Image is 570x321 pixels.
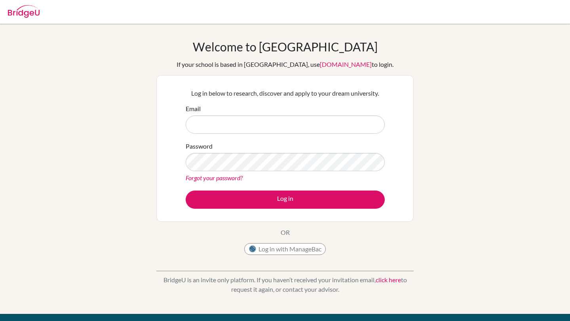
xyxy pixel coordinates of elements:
label: Email [186,104,201,113]
h1: Welcome to [GEOGRAPHIC_DATA] [193,40,378,54]
button: Log in with ManageBac [244,243,326,255]
button: Log in [186,191,385,209]
div: If your school is based in [GEOGRAPHIC_DATA], use to login. [177,60,393,69]
label: Password [186,142,213,151]
img: Bridge-U [8,5,40,18]
a: Forgot your password? [186,174,243,181]
p: BridgeU is an invite only platform. If you haven’t received your invitation email, to request it ... [156,275,414,294]
a: [DOMAIN_NAME] [320,60,372,68]
p: Log in below to research, discover and apply to your dream university. [186,89,385,98]
a: click here [376,276,401,283]
p: OR [281,228,290,237]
